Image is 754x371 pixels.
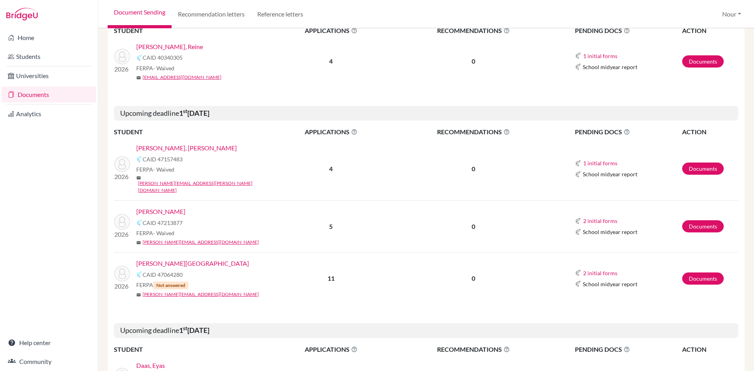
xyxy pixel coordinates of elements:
span: CAID 47157483 [143,155,183,163]
img: Bridge-U [6,8,38,20]
b: 1 [DATE] [179,326,209,334]
p: 0 [392,274,556,283]
span: mail [136,292,141,297]
span: - Waived [153,166,174,173]
a: [PERSON_NAME][EMAIL_ADDRESS][PERSON_NAME][DOMAIN_NAME] [138,180,276,194]
span: CAID 47064280 [143,270,183,279]
span: PENDING DOCS [575,345,681,354]
span: FERPA [136,281,188,289]
span: APPLICATIONS [271,26,391,35]
span: School midyear report [583,228,637,236]
th: STUDENT [114,344,271,355]
img: Common App logo [136,271,143,278]
img: Common App logo [575,218,581,224]
p: 0 [392,222,556,231]
span: APPLICATIONS [271,345,391,354]
th: ACTION [682,127,738,137]
span: FERPA [136,165,174,174]
a: [PERSON_NAME][EMAIL_ADDRESS][DOMAIN_NAME] [143,239,259,246]
a: Documents [682,163,724,175]
b: 4 [329,57,333,65]
span: - Waived [153,230,174,236]
p: 2026 [114,64,130,74]
span: CAID 47213877 [143,219,183,227]
span: Not answered [153,281,188,289]
a: Community [2,354,96,369]
h5: Upcoming deadline [114,323,738,338]
span: School midyear report [583,170,637,178]
a: [PERSON_NAME], Reine [136,42,203,51]
span: RECOMMENDATIONS [392,345,556,354]
span: PENDING DOCS [575,26,681,35]
button: 2 initial forms [583,216,618,225]
span: mail [136,240,141,245]
span: mail [136,75,141,80]
img: Common App logo [575,229,581,235]
a: Universities [2,68,96,84]
a: Documents [2,87,96,102]
span: FERPA [136,64,174,72]
span: RECOMMENDATIONS [392,127,556,137]
a: [PERSON_NAME], [PERSON_NAME] [136,143,237,153]
b: 11 [328,274,335,282]
b: 1 [DATE] [179,109,209,117]
span: FERPA [136,229,174,237]
a: Analytics [2,106,96,122]
span: RECOMMENDATIONS [392,26,556,35]
a: [PERSON_NAME][EMAIL_ADDRESS][DOMAIN_NAME] [143,291,259,298]
a: [PERSON_NAME][GEOGRAPHIC_DATA] [136,259,249,268]
b: 4 [329,165,333,172]
img: Common App logo [575,53,581,59]
a: Students [2,49,96,64]
a: [PERSON_NAME] [136,207,185,216]
sup: st [183,108,187,114]
img: Common App logo [575,64,581,70]
a: Daas, Eyas [136,361,165,370]
img: Ahmed, Rahman [114,156,130,172]
p: 2026 [114,172,130,181]
button: 2 initial forms [583,269,618,278]
span: - Waived [153,65,174,71]
span: School midyear report [583,280,637,288]
th: STUDENT [114,26,271,36]
p: 2026 [114,230,130,239]
span: APPLICATIONS [271,127,391,137]
a: [EMAIL_ADDRESS][DOMAIN_NAME] [143,74,221,81]
span: School midyear report [583,63,637,71]
img: Zidan, Dalia [114,266,130,281]
img: Common App logo [575,171,581,177]
sup: st [183,325,187,331]
h5: Upcoming deadline [114,106,738,121]
a: Documents [682,55,724,68]
span: mail [136,175,141,180]
p: 2026 [114,281,130,291]
a: Documents [682,220,724,232]
img: Common App logo [136,55,143,61]
b: 5 [329,223,333,230]
img: Al Habbal, Reine [114,49,130,64]
a: Help center [2,335,96,351]
button: Nour [719,7,745,22]
a: Home [2,30,96,46]
img: Common App logo [575,160,581,166]
th: ACTION [682,26,738,36]
img: Common App logo [575,281,581,287]
p: 0 [392,57,556,66]
p: 0 [392,164,556,174]
button: 1 initial forms [583,51,618,60]
th: STUDENT [114,127,271,137]
span: CAID 40340305 [143,53,183,62]
span: PENDING DOCS [575,127,681,137]
button: 1 initial forms [583,159,618,168]
img: Common App logo [575,270,581,276]
img: Otabashi, Lamar [114,214,130,230]
img: Common App logo [136,156,143,162]
img: Common App logo [136,219,143,226]
a: Documents [682,272,724,285]
th: ACTION [682,344,738,355]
